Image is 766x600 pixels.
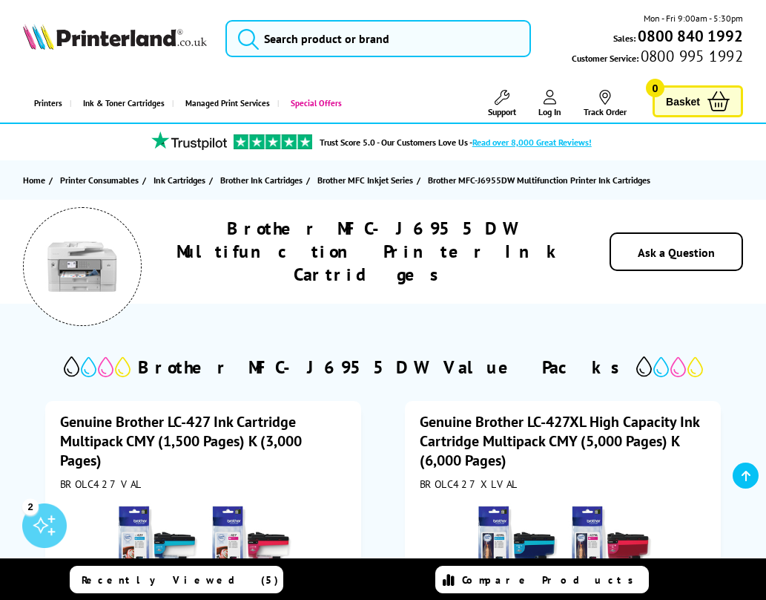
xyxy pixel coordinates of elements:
a: 0800 840 1992 [635,29,743,43]
img: Printerland Logo [23,24,207,50]
a: Printerland Logo [23,24,207,53]
span: Compare Products [462,573,641,587]
a: Support [488,90,516,117]
h2: Brother MFC-J6955DW Value Packs [138,356,629,379]
div: BROLC427XLVAL [420,477,706,491]
div: 2 [22,498,39,515]
span: Brother MFC-J6955DW Multifunction Printer Ink Cartridges [428,175,650,186]
a: Trust Score 5.0 - Our Customers Love Us -Read over 8,000 Great Reviews! [320,137,592,148]
span: Read over 8,000 Great Reviews! [472,137,592,148]
span: Mon - Fri 9:00am - 5:30pm [644,11,743,25]
img: Brother MFC-J6955DW Multifunction Printer Ink Cartridges [45,229,119,304]
span: Customer Service: [572,49,743,65]
span: Sales: [613,31,635,45]
h1: Brother MFC-J6955DW Multifunction Printer Ink Cartridges [168,217,573,286]
span: Log In [538,106,561,117]
img: trustpilot rating [234,134,312,149]
span: 0 [646,79,664,97]
a: Brother Ink Cartridges [220,172,306,188]
span: Ink Cartridges [153,172,205,188]
a: Managed Print Services [172,85,277,123]
a: Basket 0 [653,85,743,117]
span: Brother MFC Inkjet Series [317,172,413,188]
b: 0800 840 1992 [638,26,743,46]
span: Printer Consumables [60,172,139,188]
span: Ink & Toner Cartridges [83,85,165,123]
img: trustpilot rating [145,131,234,150]
span: 0800 995 1992 [638,49,743,63]
span: Recently Viewed (5) [82,573,279,587]
input: Search product or brand [225,20,532,57]
span: Brother Ink Cartridges [220,172,303,188]
a: Genuine Brother LC-427 Ink Cartridge Multipack CMY (1,500 Pages) K (3,000 Pages) [60,412,302,470]
a: Compare Products [435,566,649,593]
a: Ink & Toner Cartridges [70,85,172,123]
a: Track Order [584,90,627,117]
a: Log In [538,90,561,117]
a: Recently Viewed (5) [70,566,283,593]
a: Printer Consumables [60,172,142,188]
a: Ink Cartridges [153,172,209,188]
a: Printers [23,85,70,123]
a: Home [23,172,49,188]
div: BROLC427VAL [60,477,346,491]
a: Special Offers [277,85,349,123]
span: Support [488,106,516,117]
a: Ask a Question [638,245,715,260]
a: Genuine Brother LC-427XL High Capacity Ink Cartridge Multipack CMY (5,000 Pages) K (6,000 Pages) [420,412,699,470]
a: Brother MFC Inkjet Series [317,172,417,188]
span: Basket [666,91,700,111]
